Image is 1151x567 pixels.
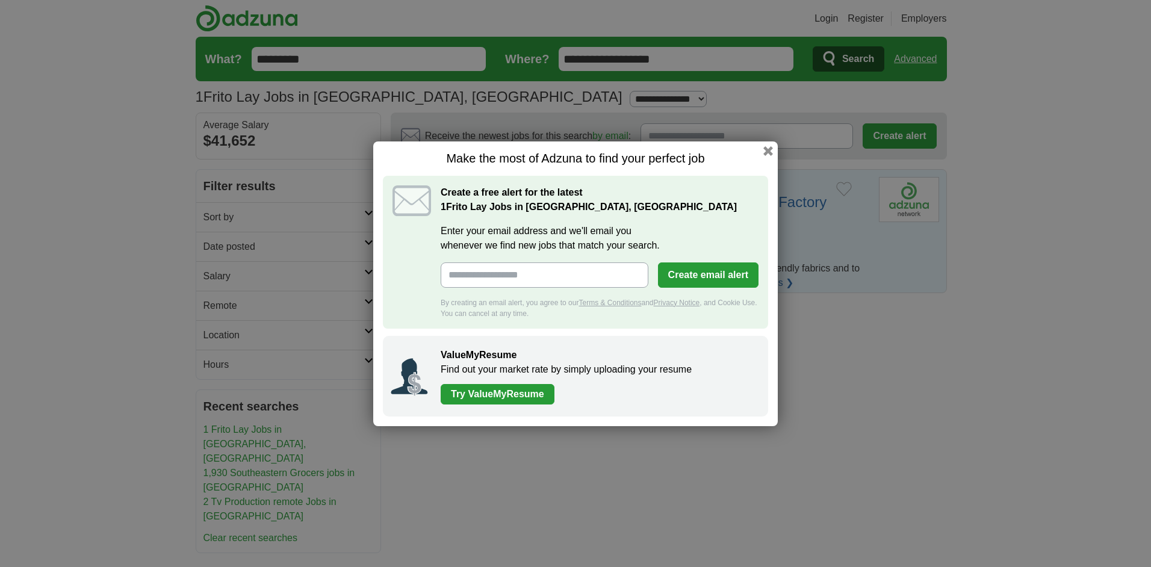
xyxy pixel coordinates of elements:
[441,362,756,377] p: Find out your market rate by simply uploading your resume
[441,200,446,214] span: 1
[441,297,759,319] div: By creating an email alert, you agree to our and , and Cookie Use. You can cancel at any time.
[441,224,759,253] label: Enter your email address and we'll email you whenever we find new jobs that match your search.
[441,384,554,404] a: Try ValueMyResume
[383,151,768,166] h1: Make the most of Adzuna to find your perfect job
[441,348,756,362] h2: ValueMyResume
[392,185,431,216] img: icon_email.svg
[441,202,737,212] strong: Frito Lay Jobs in [GEOGRAPHIC_DATA], [GEOGRAPHIC_DATA]
[658,262,759,288] button: Create email alert
[654,299,700,307] a: Privacy Notice
[441,185,759,214] h2: Create a free alert for the latest
[579,299,641,307] a: Terms & Conditions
